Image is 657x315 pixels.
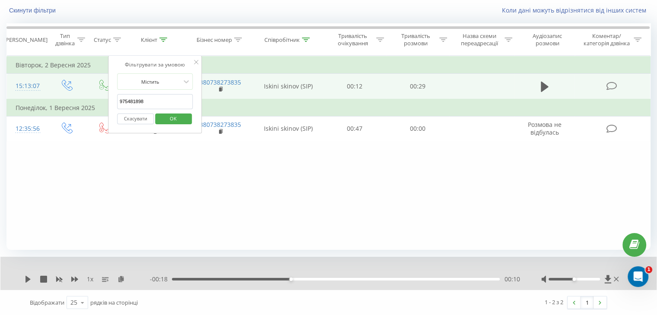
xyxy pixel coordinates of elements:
[504,275,520,283] span: 00:10
[324,74,386,99] td: 00:12
[117,60,193,69] div: Фільтрувати за умовою
[87,275,93,283] span: 1 x
[572,277,576,281] div: Accessibility label
[70,298,77,307] div: 25
[7,99,651,117] td: Понеділок, 1 Вересня 2025
[30,299,64,306] span: Відображати
[502,6,651,14] a: Коли дані можуть відрізнятися вiд інших систем
[522,32,573,47] div: Аудіозапис розмови
[7,57,651,74] td: Вівторок, 2 Вересня 2025
[16,78,38,94] div: 15:13:07
[4,36,48,44] div: [PERSON_NAME]
[117,94,193,109] input: Введіть значення
[528,120,562,136] span: Розмова не відбулась
[200,120,241,129] a: 380738273835
[90,299,138,306] span: рядків на сторінці
[197,36,232,44] div: Бізнес номер
[386,74,449,99] td: 00:29
[581,296,594,309] a: 1
[117,113,154,124] button: Скасувати
[331,32,375,47] div: Тривалість очікування
[264,36,300,44] div: Співробітник
[324,116,386,141] td: 00:47
[457,32,502,47] div: Назва схеми переадресації
[253,116,324,141] td: Iskini skinov (SIP)
[289,277,293,281] div: Accessibility label
[200,78,241,86] a: 380738273835
[150,275,172,283] span: - 00:18
[253,74,324,99] td: Iskini skinov (SIP)
[141,36,157,44] div: Клієнт
[16,120,38,137] div: 12:35:56
[386,116,449,141] td: 00:00
[645,266,652,273] span: 1
[155,113,192,124] button: OK
[581,32,632,47] div: Коментар/категорія дзвінка
[161,112,185,125] span: OK
[54,32,75,47] div: Тип дзвінка
[6,6,60,14] button: Скинути фільтри
[94,36,111,44] div: Статус
[628,266,648,287] iframe: Intercom live chat
[394,32,437,47] div: Тривалість розмови
[545,298,563,306] div: 1 - 2 з 2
